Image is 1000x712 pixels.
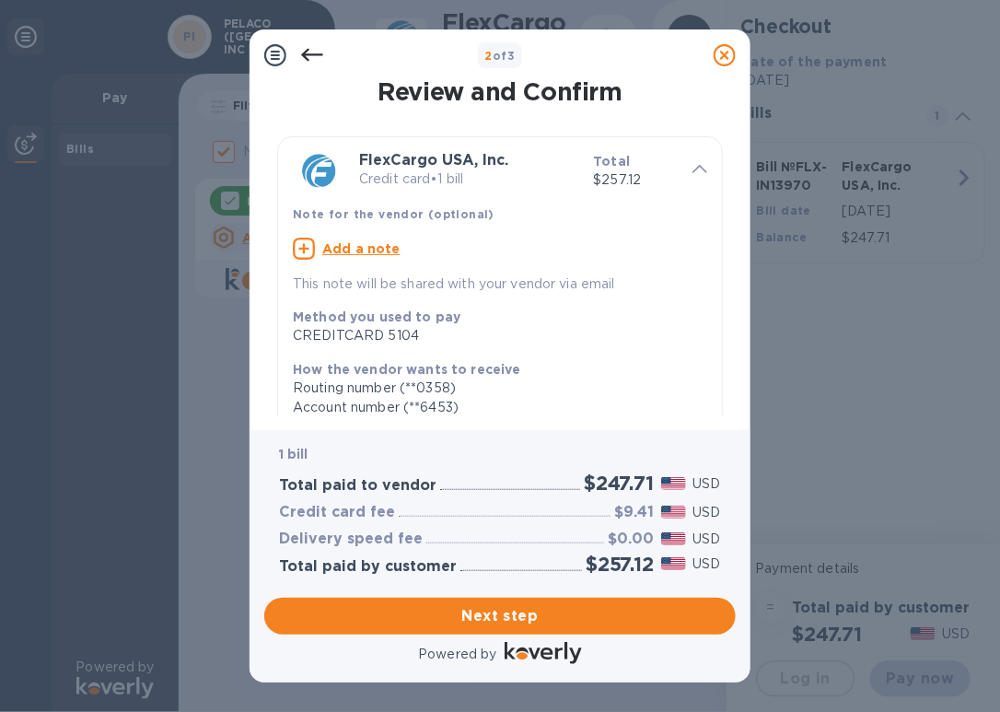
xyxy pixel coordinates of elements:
[586,553,654,576] h2: $257.12
[279,531,423,548] h3: Delivery speed fee
[359,169,578,189] p: Credit card • 1 bill
[279,504,395,521] h3: Credit card fee
[293,379,692,398] div: Routing number (**0358)
[661,532,686,545] img: USD
[279,447,308,461] b: 1 bill
[693,474,721,494] p: USD
[293,326,692,345] div: CREDITCARD 5104
[485,49,493,63] span: 2
[693,503,721,522] p: USD
[322,241,401,256] u: Add a note
[693,530,721,549] p: USD
[661,477,686,490] img: USD
[279,605,721,627] span: Next step
[273,77,727,107] h1: Review and Confirm
[293,362,521,377] b: How the vendor wants to receive
[661,557,686,570] img: USD
[485,49,516,63] b: of 3
[279,477,436,495] h3: Total paid to vendor
[264,598,736,635] button: Next step
[418,645,496,664] p: Powered by
[359,151,508,169] b: FlexCargo USA, Inc.
[505,642,582,664] img: Logo
[661,506,686,519] img: USD
[293,274,707,294] p: This note will be shared with your vendor via email
[584,472,654,495] h2: $247.71
[293,152,707,295] div: FlexCargo USA, Inc.Credit card•1 billTotal$257.12Note for the vendor (optional)Add a noteThis not...
[279,558,457,576] h3: Total paid by customer
[293,207,494,221] b: Note for the vendor (optional)
[608,531,654,548] h3: $0.00
[693,554,721,574] p: USD
[593,170,678,190] p: $257.12
[593,154,630,169] b: Total
[293,398,692,417] div: Account number (**6453)
[614,504,654,521] h3: $9.41
[293,309,460,324] b: Method you used to pay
